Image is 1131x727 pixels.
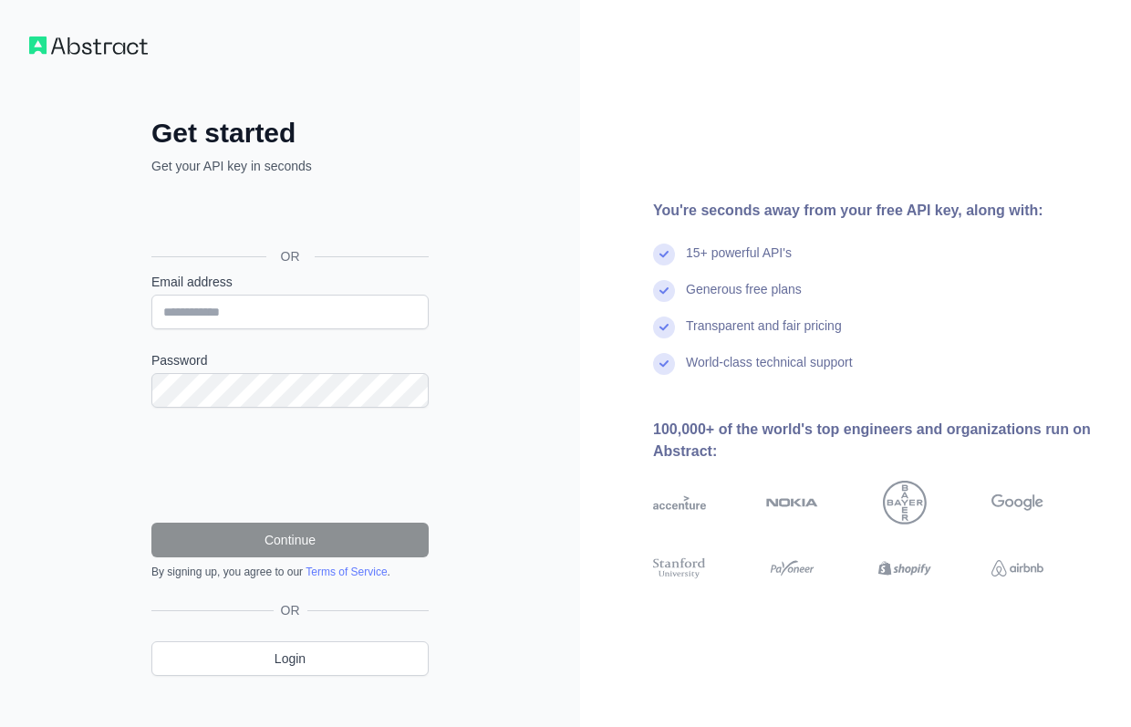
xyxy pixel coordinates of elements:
[306,566,387,578] a: Terms of Service
[878,556,931,582] img: shopify
[151,565,429,579] div: By signing up, you agree to our .
[653,200,1102,222] div: You're seconds away from your free API key, along with:
[991,556,1044,582] img: airbnb
[686,244,792,280] div: 15+ powerful API's
[653,280,675,302] img: check mark
[686,317,842,353] div: Transparent and fair pricing
[883,481,927,524] img: bayer
[142,195,434,235] iframe: Sign in with Google Button
[686,280,802,317] div: Generous free plans
[274,601,307,619] span: OR
[151,523,429,557] button: Continue
[266,247,315,265] span: OR
[653,481,706,524] img: accenture
[766,556,819,582] img: payoneer
[29,36,148,55] img: Workflow
[151,273,429,291] label: Email address
[653,353,675,375] img: check mark
[686,353,853,389] div: World-class technical support
[653,556,706,582] img: stanford university
[766,481,819,524] img: nokia
[653,244,675,265] img: check mark
[653,419,1102,462] div: 100,000+ of the world's top engineers and organizations run on Abstract:
[151,351,429,369] label: Password
[151,157,429,175] p: Get your API key in seconds
[991,481,1044,524] img: google
[151,430,429,501] iframe: reCAPTCHA
[151,117,429,150] h2: Get started
[151,641,429,676] a: Login
[653,317,675,338] img: check mark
